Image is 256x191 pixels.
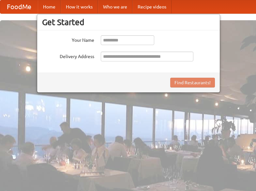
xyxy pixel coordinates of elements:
[170,78,215,88] button: Find Restaurants!
[0,0,38,13] a: FoodMe
[61,0,98,13] a: How it works
[42,35,94,43] label: Your Name
[42,52,94,60] label: Delivery Address
[42,17,215,27] h3: Get Started
[38,0,61,13] a: Home
[132,0,172,13] a: Recipe videos
[98,0,132,13] a: Who we are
